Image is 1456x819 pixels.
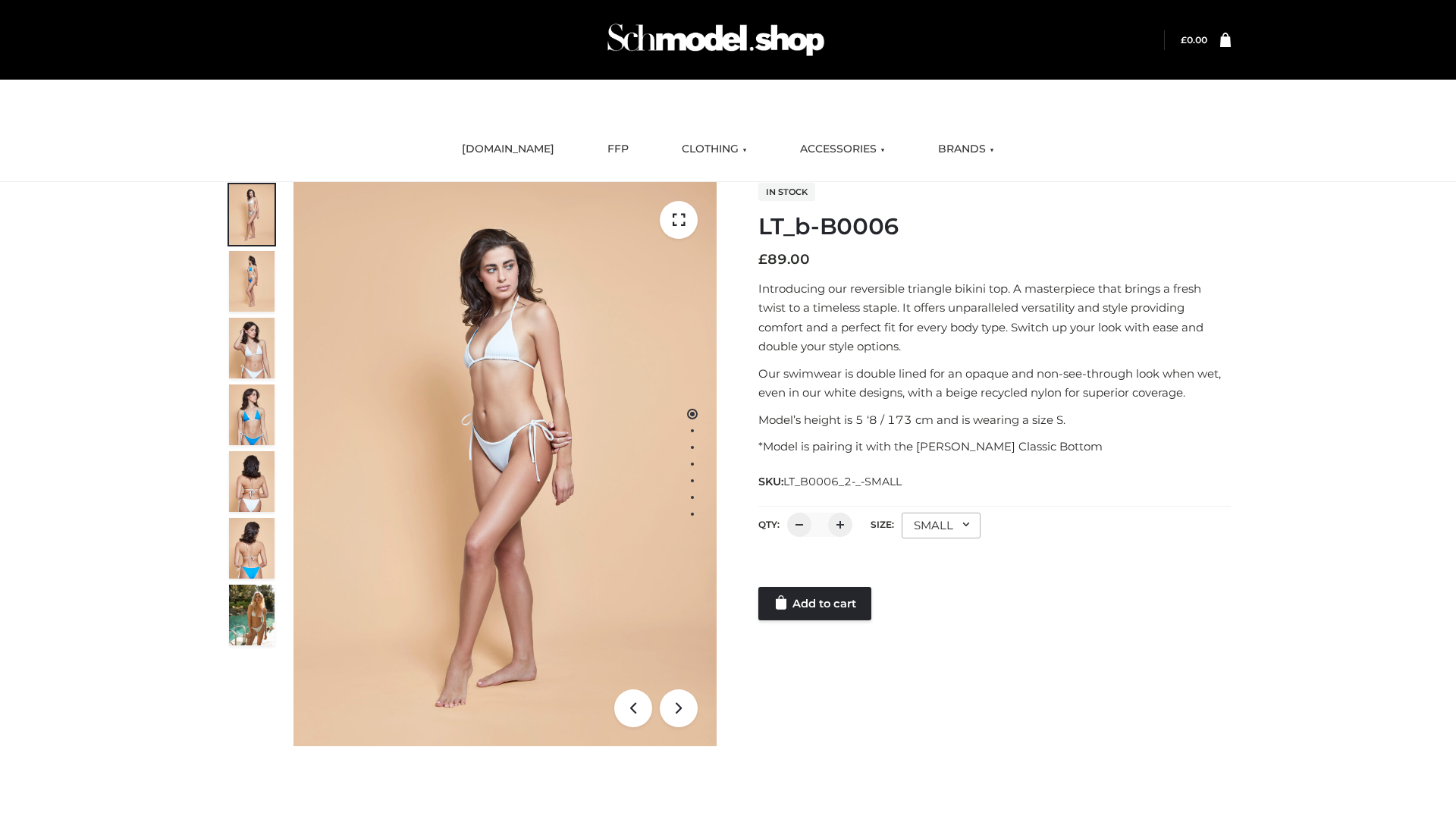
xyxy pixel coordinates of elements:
[758,519,780,530] label: QTY:
[229,585,275,645] img: Arieltop_CloudNine_AzureSky2.jpg
[927,133,1006,166] a: BRANDS
[758,410,1231,430] p: Model’s height is 5 ‘8 / 173 cm and is wearing a size S.
[602,10,830,70] img: Schmodel Admin 964
[758,437,1231,457] p: *Model is pairing it with the [PERSON_NAME] Classic Bottom
[789,133,896,166] a: ACCESSORIES
[758,472,903,491] span: SKU:
[758,183,815,201] span: In stock
[758,587,871,620] a: Add to cart
[450,133,566,166] a: [DOMAIN_NAME]
[902,513,981,538] div: SMALL
[229,251,275,312] img: ArielClassicBikiniTop_CloudNine_AzureSky_OW114ECO_2-scaled.jpg
[229,184,275,245] img: ArielClassicBikiniTop_CloudNine_AzureSky_OW114ECO_1-scaled.jpg
[758,213,1231,240] h1: LT_b-B0006
[758,251,767,268] span: £
[229,451,275,512] img: ArielClassicBikiniTop_CloudNine_AzureSky_OW114ECO_7-scaled.jpg
[229,318,275,378] img: ArielClassicBikiniTop_CloudNine_AzureSky_OW114ECO_3-scaled.jpg
[596,133,640,166] a: FFP
[229,384,275,445] img: ArielClassicBikiniTop_CloudNine_AzureSky_OW114ECO_4-scaled.jpg
[783,475,902,488] span: LT_B0006_2-_-SMALL
[1181,34,1207,45] bdi: 0.00
[1181,34,1207,45] a: £0.00
[670,133,758,166] a: CLOTHING
[229,518,275,579] img: ArielClassicBikiniTop_CloudNine_AzureSky_OW114ECO_8-scaled.jpg
[293,182,717,746] img: ArielClassicBikiniTop_CloudNine_AzureSky_OW114ECO_1
[1181,34,1187,45] span: £
[758,279,1231,356] p: Introducing our reversible triangle bikini top. A masterpiece that brings a fresh twist to a time...
[758,251,810,268] bdi: 89.00
[758,364,1231,403] p: Our swimwear is double lined for an opaque and non-see-through look when wet, even in our white d...
[871,519,894,530] label: Size:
